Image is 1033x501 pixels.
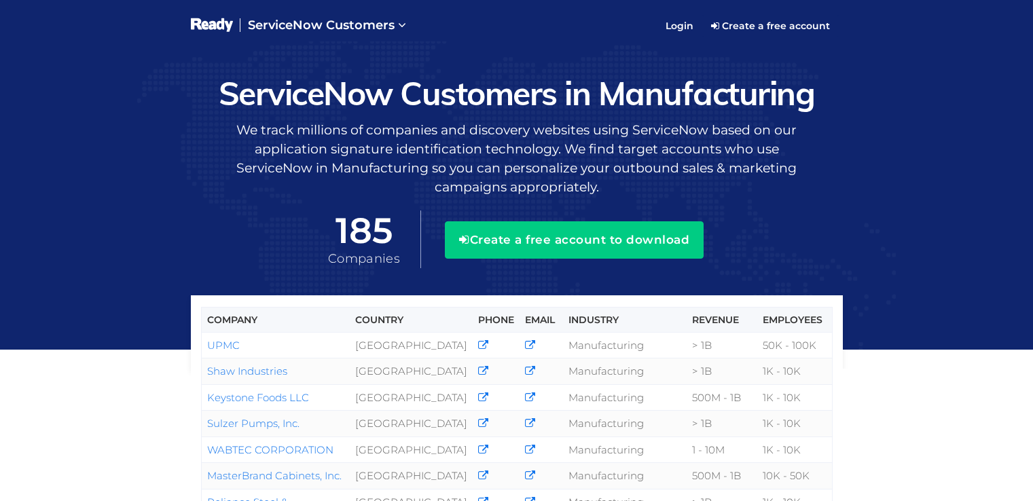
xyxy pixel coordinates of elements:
[240,7,414,45] a: ServiceNow Customers
[702,15,839,37] a: Create a free account
[687,358,757,384] td: > 1B
[248,18,395,33] span: ServiceNow Customers
[328,211,400,250] span: 185
[687,411,757,437] td: > 1B
[563,411,687,437] td: Manufacturing
[563,384,687,410] td: Manufacturing
[207,469,342,482] a: MasterBrand Cabinets, Inc.
[757,308,832,333] th: Employees
[350,333,473,358] td: [GEOGRAPHIC_DATA]
[207,339,240,352] a: UPMC
[350,358,473,384] td: [GEOGRAPHIC_DATA]
[473,308,520,333] th: Phone
[757,411,832,437] td: 1K - 10K
[207,365,287,377] a: Shaw Industries
[563,333,687,358] td: Manufacturing
[207,417,300,430] a: Sulzer Pumps, Inc.
[563,358,687,384] td: Manufacturing
[563,437,687,462] td: Manufacturing
[207,391,309,404] a: Keystone Foods LLC
[207,443,333,456] a: WABTEC CORPORATION
[350,308,473,333] th: Country
[757,463,832,489] td: 10K - 50K
[350,384,473,410] td: [GEOGRAPHIC_DATA]
[201,308,350,333] th: Company
[757,384,832,410] td: 1K - 10K
[191,121,843,197] p: We track millions of companies and discovery websites using ServiceNow based on our application s...
[445,221,704,258] button: Create a free account to download
[757,437,832,462] td: 1K - 10K
[687,463,757,489] td: 500M - 1B
[350,411,473,437] td: [GEOGRAPHIC_DATA]
[757,333,832,358] td: 50K - 100K
[666,20,693,32] span: Login
[328,251,400,266] span: Companies
[687,333,757,358] td: > 1B
[191,17,234,34] img: logo
[191,75,843,111] h1: ServiceNow Customers in Manufacturing
[687,437,757,462] td: 1 - 10M
[687,384,757,410] td: 500M - 1B
[563,463,687,489] td: Manufacturing
[350,463,473,489] td: [GEOGRAPHIC_DATA]
[657,9,702,43] a: Login
[520,308,563,333] th: Email
[350,437,473,462] td: [GEOGRAPHIC_DATA]
[563,308,687,333] th: Industry
[687,308,757,333] th: Revenue
[757,358,832,384] td: 1K - 10K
